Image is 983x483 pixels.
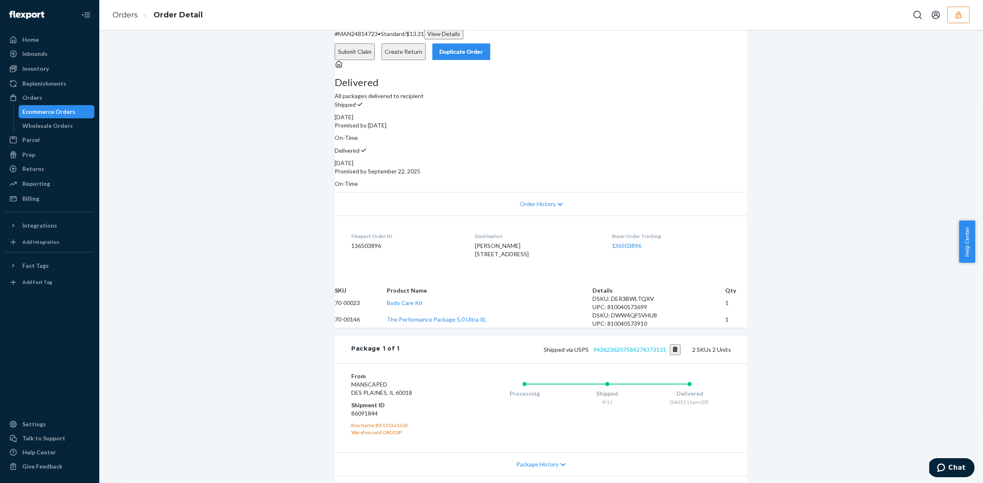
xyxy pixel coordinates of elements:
[5,276,94,289] a: Add Fast Tag
[475,242,529,257] span: [PERSON_NAME] [STREET_ADDRESS]
[400,344,731,355] div: 2 SKUs 2 Units
[5,418,94,431] a: Settings
[335,167,748,175] p: Promised by September 22, 2025
[19,105,95,118] a: Ecommerce Orders
[566,399,649,406] div: 9/11
[5,91,94,104] a: Orders
[22,165,44,173] div: Returns
[909,7,926,23] button: Open Search Box
[387,316,487,323] a: The Performance Package 5.0 Ultra XL
[351,381,412,396] span: MANSCAPED DES PLAINES, IL 60018
[351,372,450,380] dt: From
[335,311,387,328] td: 70-00146
[23,122,73,130] div: Wholesale Orders
[22,151,35,159] div: Prep
[5,235,94,249] a: Add Integration
[5,77,94,90] a: Replenishments
[22,434,65,442] div: Talk to Support
[22,279,52,286] div: Add Fast Tag
[22,36,39,44] div: Home
[153,10,203,19] a: Order Detail
[22,221,57,230] div: Integrations
[670,344,681,355] button: Copy tracking number
[5,47,94,60] a: Inbounds
[544,346,681,353] span: Shipped via USPS
[725,311,748,328] td: 1
[335,29,748,39] p: # MAN24814723 / $13.31
[612,242,642,249] a: 136503896
[22,94,42,102] div: Orders
[22,79,66,88] div: Replenishments
[351,409,450,418] dd: 86091844
[725,286,748,295] th: Qty
[335,159,748,167] div: [DATE]
[23,108,76,116] div: Ecommerce Orders
[5,219,94,232] button: Integrations
[335,113,748,121] div: [DATE]
[335,180,748,188] p: On-Time
[22,262,49,270] div: Fast Tags
[22,65,49,73] div: Inventory
[22,50,48,58] div: Inbounds
[5,177,94,190] a: Reporting
[106,3,209,27] ol: breadcrumbs
[335,100,748,109] p: Shipped
[335,77,748,100] div: All packages delivered to recipient
[22,420,46,428] div: Settings
[475,233,598,240] dt: Destination
[439,48,483,56] div: Duplicate Order
[612,233,731,240] dt: Buyer Order Tracking
[378,30,381,37] span: •
[78,7,94,23] button: Close Navigation
[19,119,95,132] a: Wholesale Orders
[592,286,726,295] th: Details
[5,446,94,459] a: Help Center
[432,43,490,60] button: Duplicate Order
[335,77,748,88] h3: Delivered
[592,311,726,320] div: DSKU: DWW4QF5VHU8
[335,286,387,295] th: SKU
[22,136,40,144] div: Parcel
[351,429,450,436] div: WarehouseId: ORD13P
[5,259,94,272] button: Fast Tags
[351,233,462,240] dt: Flexport Order ID
[387,299,423,306] a: Body Care Kit
[22,462,62,471] div: Give Feedback
[113,10,138,19] a: Orders
[592,320,726,328] div: UPC: 810040573910
[725,295,748,311] td: 1
[335,146,748,155] p: Delivered
[929,458,975,479] iframe: Opens a widget where you can chat to one of our agents
[566,389,649,398] div: Shipped
[928,7,944,23] button: Open account menu
[5,460,94,473] button: Give Feedback
[5,432,94,445] button: Talk to Support
[22,195,39,203] div: Billing
[648,389,731,398] div: Delivered
[5,192,94,205] a: Billing
[335,295,387,311] td: 70-00023
[959,221,975,263] span: Help Center
[22,238,59,245] div: Add Integration
[483,389,566,398] div: Processing
[387,286,592,295] th: Product Name
[648,399,731,406] div: [DATE] 11am CDT
[335,43,375,60] button: Submit Claim
[5,33,94,46] a: Home
[5,62,94,75] a: Inventory
[22,448,56,457] div: Help Center
[351,344,400,355] div: Package 1 of 1
[592,295,726,303] div: DSKU: DER3BWLTQXV
[5,148,94,161] a: Prep
[351,401,450,409] dt: Shipment ID
[381,43,426,60] button: Create Return
[9,11,44,19] img: Flexport logo
[5,162,94,175] a: Returns
[351,242,462,250] dd: 136503896
[381,30,404,37] span: Standard
[335,134,748,142] p: On-Time
[592,303,726,311] div: UPC: 810040573699
[424,29,463,39] button: View Details
[520,200,556,208] span: Order History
